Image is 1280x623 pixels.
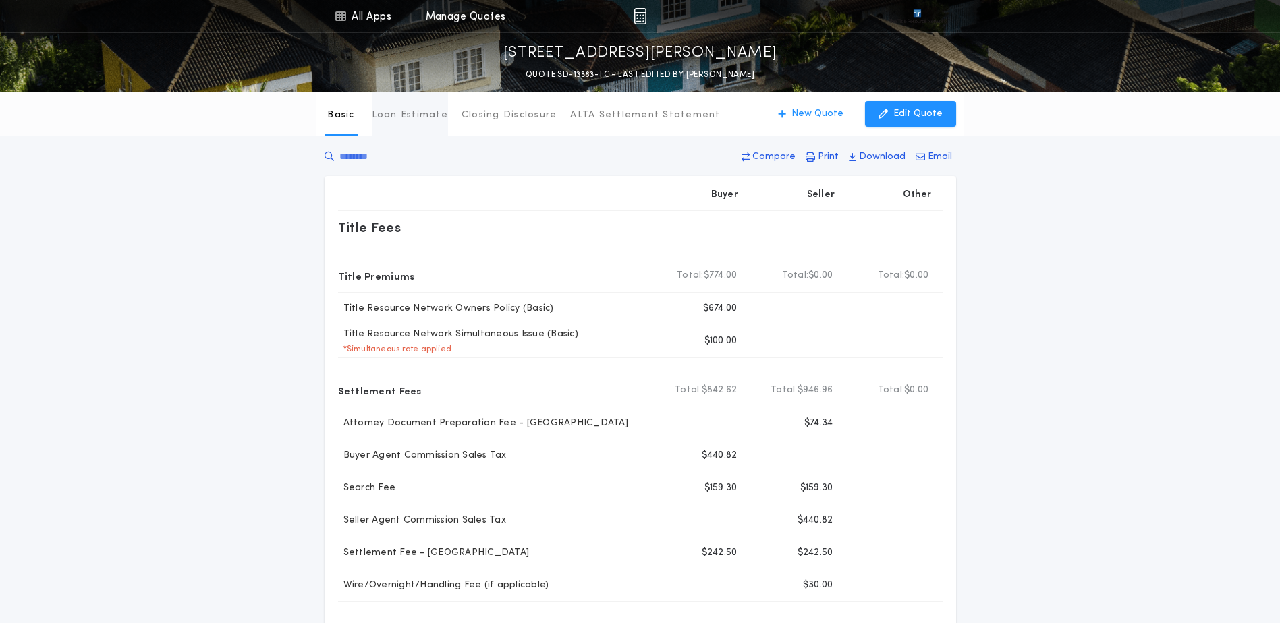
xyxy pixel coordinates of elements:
p: Title Premiums [338,265,415,287]
p: Buyer [711,188,738,202]
p: $242.50 [702,546,738,560]
img: vs-icon [889,9,945,23]
p: Title Resource Network Simultaneous Issue (Basic) [338,328,578,341]
p: New Quote [791,107,843,121]
p: * Simultaneous rate applied [338,344,452,355]
p: Seller Agent Commission Sales Tax [338,514,506,527]
span: $0.00 [904,384,928,397]
p: $74.34 [804,417,833,430]
p: Seller [807,188,835,202]
b: Total: [782,269,809,283]
span: $774.00 [704,269,738,283]
b: Total: [675,384,702,397]
button: Email [912,145,956,169]
b: Total: [878,384,905,397]
p: $159.30 [800,481,833,495]
button: New Quote [764,101,857,127]
span: $842.62 [702,384,738,397]
p: $440.82 [702,449,738,463]
p: $30.00 [803,578,833,592]
p: Search Fee [338,481,396,495]
p: ALTA Settlement Statement [570,109,720,122]
p: Download [859,150,906,164]
p: $159.30 [704,481,738,495]
p: Print [818,150,839,164]
p: Buyer Agent Commission Sales Tax [338,449,507,463]
p: $440.82 [798,514,833,527]
p: QUOTE SD-13383-TC - LAST EDITED BY [PERSON_NAME] [526,68,754,82]
p: Settlement Fee - [GEOGRAPHIC_DATA] [338,546,530,560]
p: Attorney Document Preparation Fee - [GEOGRAPHIC_DATA] [338,417,628,430]
p: [STREET_ADDRESS][PERSON_NAME] [503,42,777,64]
p: Loan Estimate [372,109,448,122]
p: $242.50 [798,546,833,560]
p: Settlement Fees [338,380,422,401]
span: $946.96 [798,384,833,397]
span: $0.00 [904,269,928,283]
button: Print [802,145,843,169]
p: Edit Quote [893,107,943,121]
p: $674.00 [703,302,738,316]
b: Total: [878,269,905,283]
button: Edit Quote [865,101,956,127]
p: Basic [327,109,354,122]
img: img [634,8,646,24]
button: Compare [738,145,800,169]
p: Wire/Overnight/Handling Fee (if applicable) [338,578,549,592]
p: Compare [752,150,796,164]
b: Total: [677,269,704,283]
p: $100.00 [704,334,738,348]
p: Closing Disclosure [462,109,557,122]
span: $0.00 [808,269,833,283]
b: Total: [771,384,798,397]
p: Email [928,150,952,164]
p: Title Resource Network Owners Policy (Basic) [338,302,554,316]
button: Download [845,145,910,169]
p: Other [903,188,931,202]
p: Title Fees [338,216,401,238]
